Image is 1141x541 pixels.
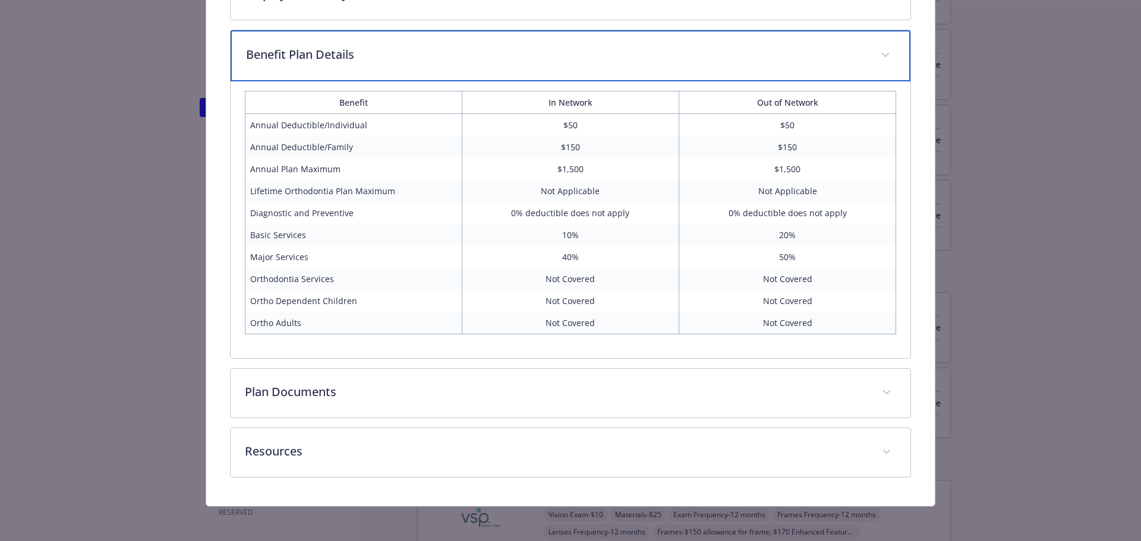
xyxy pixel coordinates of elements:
td: Annual Plan Maximum [245,158,462,180]
p: Benefit Plan Details [246,46,867,64]
div: Benefit Plan Details [231,30,911,81]
td: Diagnostic and Preventive [245,202,462,224]
td: Not Covered [679,290,896,312]
td: $1,500 [462,158,679,180]
div: Benefit Plan Details [231,81,911,358]
td: Basic Services [245,224,462,246]
th: In Network [462,91,679,113]
td: 10% [462,224,679,246]
td: $150 [462,136,679,158]
td: Not Applicable [462,180,679,202]
td: Lifetime Orthodontia Plan Maximum [245,180,462,202]
td: Not Covered [462,290,679,312]
td: Not Covered [679,268,896,290]
td: Major Services [245,246,462,268]
td: 40% [462,246,679,268]
td: $1,500 [679,158,896,180]
td: $50 [679,113,896,136]
td: Ortho Dependent Children [245,290,462,312]
td: Orthodontia Services [245,268,462,290]
td: Not Covered [679,312,896,334]
td: Annual Deductible/Individual [245,113,462,136]
th: Out of Network [679,91,896,113]
td: Annual Deductible/Family [245,136,462,158]
p: Resources [245,442,868,460]
div: Plan Documents [231,369,911,417]
td: 0% deductible does not apply [462,202,679,224]
td: 0% deductible does not apply [679,202,896,224]
td: 50% [679,246,896,268]
td: 20% [679,224,896,246]
td: $150 [679,136,896,158]
p: Plan Documents [245,383,868,401]
td: Not Applicable [679,180,896,202]
td: Not Covered [462,312,679,334]
th: Benefit [245,91,462,113]
div: Resources [231,428,911,477]
td: $50 [462,113,679,136]
td: Not Covered [462,268,679,290]
td: Ortho Adults [245,312,462,334]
